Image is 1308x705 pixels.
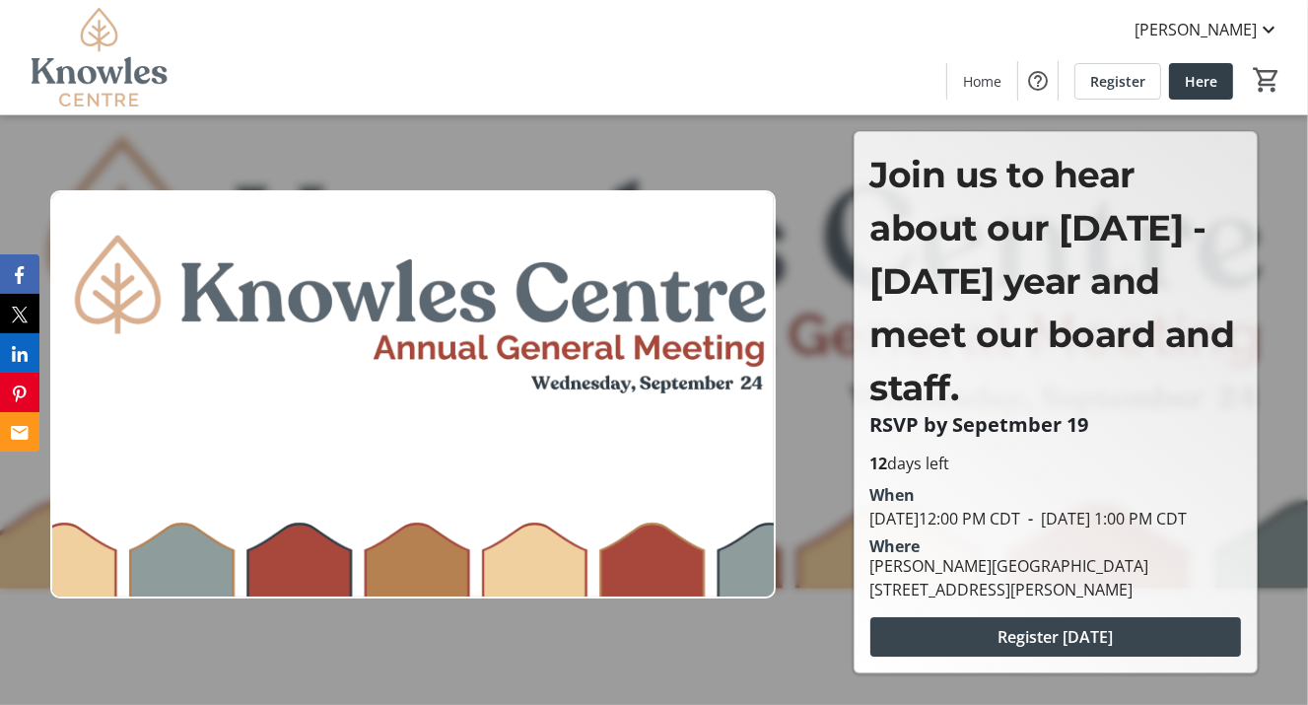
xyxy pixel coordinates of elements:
[1169,63,1233,100] a: Here
[1021,508,1042,529] span: -
[870,554,1149,578] div: [PERSON_NAME][GEOGRAPHIC_DATA]
[870,452,1241,475] p: days left
[870,538,921,554] div: Where
[870,617,1241,657] button: Register [DATE]
[1135,18,1257,41] span: [PERSON_NAME]
[1090,71,1145,92] span: Register
[1185,71,1217,92] span: Here
[870,483,916,507] div: When
[870,578,1149,601] div: [STREET_ADDRESS][PERSON_NAME]
[1074,63,1161,100] a: Register
[12,8,187,106] img: Knowles Centre's Logo
[870,508,1021,529] span: [DATE] 12:00 PM CDT
[1018,61,1058,101] button: Help
[870,148,1241,414] p: Join us to hear about our [DATE] - [DATE] year and meet our board and staff.
[1021,508,1188,529] span: [DATE] 1:00 PM CDT
[1119,14,1296,45] button: [PERSON_NAME]
[1249,62,1284,98] button: Cart
[998,625,1113,649] span: Register [DATE]
[963,71,1001,92] span: Home
[870,414,1241,436] p: RSVP by Sepetmber 19
[50,190,776,599] img: Campaign CTA Media Photo
[870,453,888,474] span: 12
[947,63,1017,100] a: Home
